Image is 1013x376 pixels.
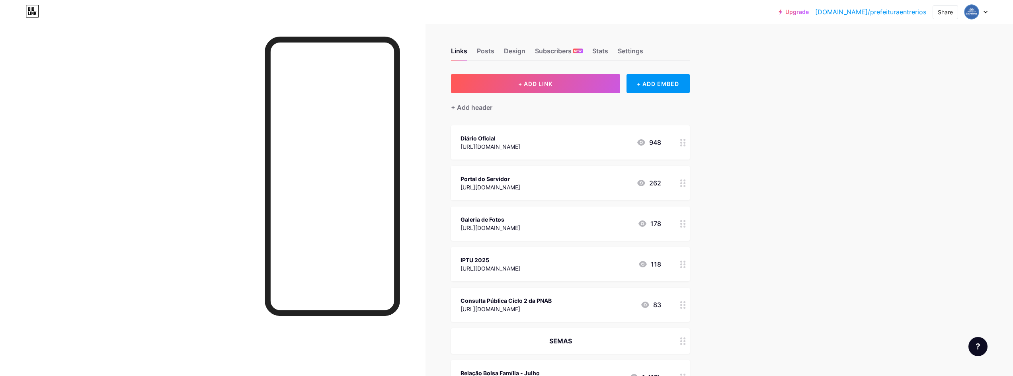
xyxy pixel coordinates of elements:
div: 83 [640,300,661,310]
span: NEW [574,49,582,53]
a: [DOMAIN_NAME]/prefeituraentrerios [815,7,926,17]
div: + ADD EMBED [627,74,690,93]
button: + ADD LINK [451,74,620,93]
div: Posts [477,46,494,60]
img: ASCOM ENTRE RIOS [964,4,979,19]
div: SEMAS [461,336,661,346]
div: 948 [636,138,661,147]
div: Consulta Pública Ciclo 2 da PNAB [461,296,552,305]
div: [URL][DOMAIN_NAME] [461,142,520,151]
div: [URL][DOMAIN_NAME] [461,183,520,191]
div: Stats [592,46,608,60]
div: 262 [636,178,661,188]
div: [URL][DOMAIN_NAME] [461,224,520,232]
div: Share [938,8,953,16]
div: Galeria de Fotos [461,215,520,224]
div: 178 [638,219,661,228]
div: [URL][DOMAIN_NAME] [461,305,552,313]
div: Settings [618,46,643,60]
div: [URL][DOMAIN_NAME] [461,264,520,273]
a: Upgrade [779,9,809,15]
div: + Add header [451,103,492,112]
div: Design [504,46,525,60]
div: Portal do Servidor [461,175,520,183]
div: 118 [638,259,661,269]
div: Diário Oficial [461,134,520,142]
div: Subscribers [535,46,583,60]
div: IPTU 2025 [461,256,520,264]
div: Links [451,46,467,60]
span: + ADD LINK [518,80,552,87]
